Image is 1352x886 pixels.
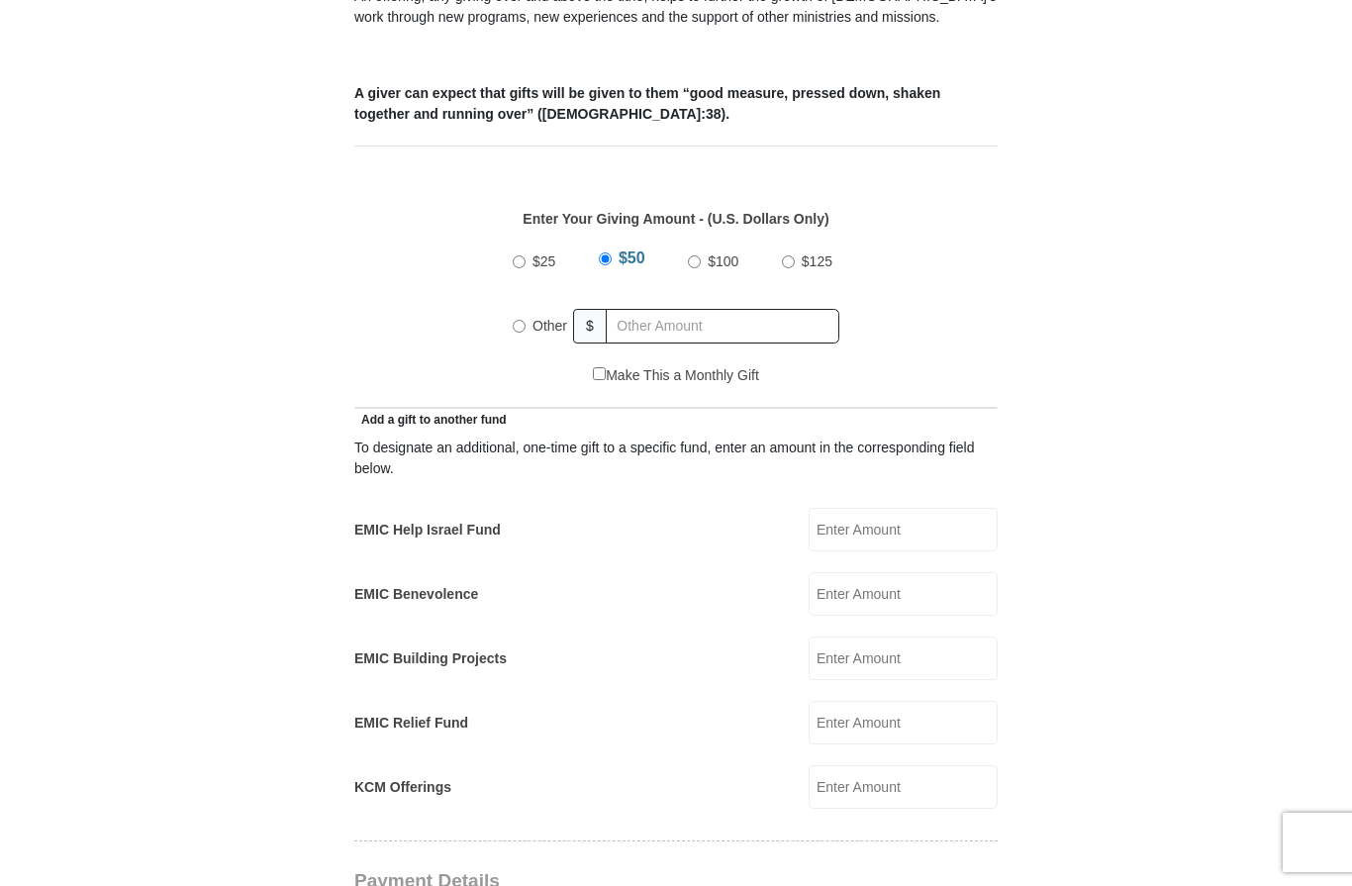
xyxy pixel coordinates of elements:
[802,253,832,269] span: $125
[809,637,998,680] input: Enter Amount
[354,713,468,734] label: EMIC Relief Fund
[354,438,998,479] div: To designate an additional, one-time gift to a specific fund, enter an amount in the correspondin...
[573,309,607,344] span: $
[593,367,606,380] input: Make This a Monthly Gift
[708,253,738,269] span: $100
[593,365,759,386] label: Make This a Monthly Gift
[354,413,507,427] span: Add a gift to another fund
[809,701,998,744] input: Enter Amount
[809,508,998,551] input: Enter Amount
[809,572,998,616] input: Enter Amount
[354,520,501,541] label: EMIC Help Israel Fund
[532,318,567,334] span: Other
[354,648,507,669] label: EMIC Building Projects
[809,765,998,809] input: Enter Amount
[532,253,555,269] span: $25
[354,584,478,605] label: EMIC Benevolence
[354,777,451,798] label: KCM Offerings
[523,211,828,227] strong: Enter Your Giving Amount - (U.S. Dollars Only)
[354,85,940,122] b: A giver can expect that gifts will be given to them “good measure, pressed down, shaken together ...
[619,249,645,266] span: $50
[606,309,839,344] input: Other Amount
